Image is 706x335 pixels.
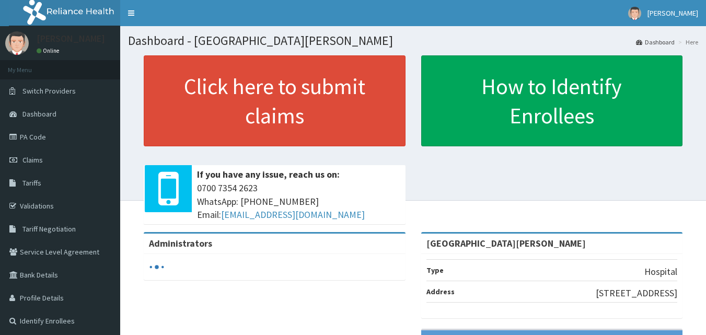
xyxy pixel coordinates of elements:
[596,286,677,300] p: [STREET_ADDRESS]
[426,265,444,275] b: Type
[144,55,406,146] a: Click here to submit claims
[676,38,698,47] li: Here
[22,178,41,188] span: Tariffs
[5,31,29,55] img: User Image
[22,155,43,165] span: Claims
[647,8,698,18] span: [PERSON_NAME]
[221,209,365,221] a: [EMAIL_ADDRESS][DOMAIN_NAME]
[197,168,340,180] b: If you have any issue, reach us on:
[22,109,56,119] span: Dashboard
[22,86,76,96] span: Switch Providers
[644,265,677,279] p: Hospital
[149,237,212,249] b: Administrators
[426,237,586,249] strong: [GEOGRAPHIC_DATA][PERSON_NAME]
[628,7,641,20] img: User Image
[426,287,455,296] b: Address
[128,34,698,48] h1: Dashboard - [GEOGRAPHIC_DATA][PERSON_NAME]
[22,224,76,234] span: Tariff Negotiation
[37,47,62,54] a: Online
[37,34,105,43] p: [PERSON_NAME]
[636,38,675,47] a: Dashboard
[197,181,400,222] span: 0700 7354 2623 WhatsApp: [PHONE_NUMBER] Email:
[149,259,165,275] svg: audio-loading
[421,55,683,146] a: How to Identify Enrollees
